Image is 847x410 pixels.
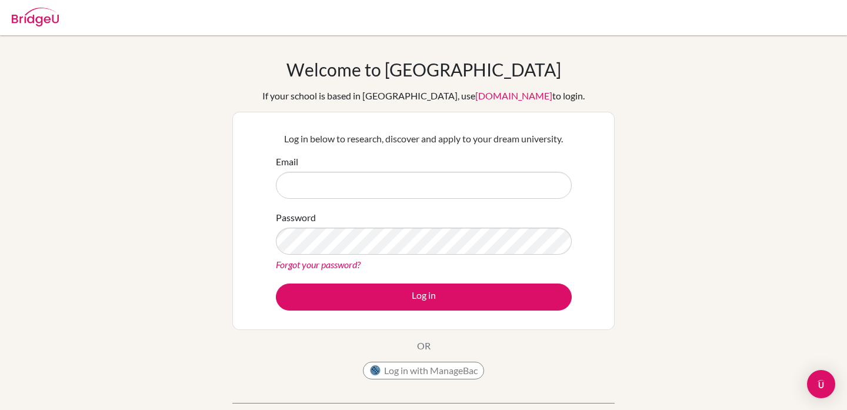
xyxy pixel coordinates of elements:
p: OR [417,339,431,353]
a: [DOMAIN_NAME] [475,90,552,101]
button: Log in with ManageBac [363,362,484,379]
img: Bridge-U [12,8,59,26]
h1: Welcome to [GEOGRAPHIC_DATA] [286,59,561,80]
p: Log in below to research, discover and apply to your dream university. [276,132,572,146]
a: Forgot your password? [276,259,361,270]
div: Open Intercom Messenger [807,370,835,398]
label: Email [276,155,298,169]
button: Log in [276,284,572,311]
div: If your school is based in [GEOGRAPHIC_DATA], use to login. [262,89,585,103]
label: Password [276,211,316,225]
